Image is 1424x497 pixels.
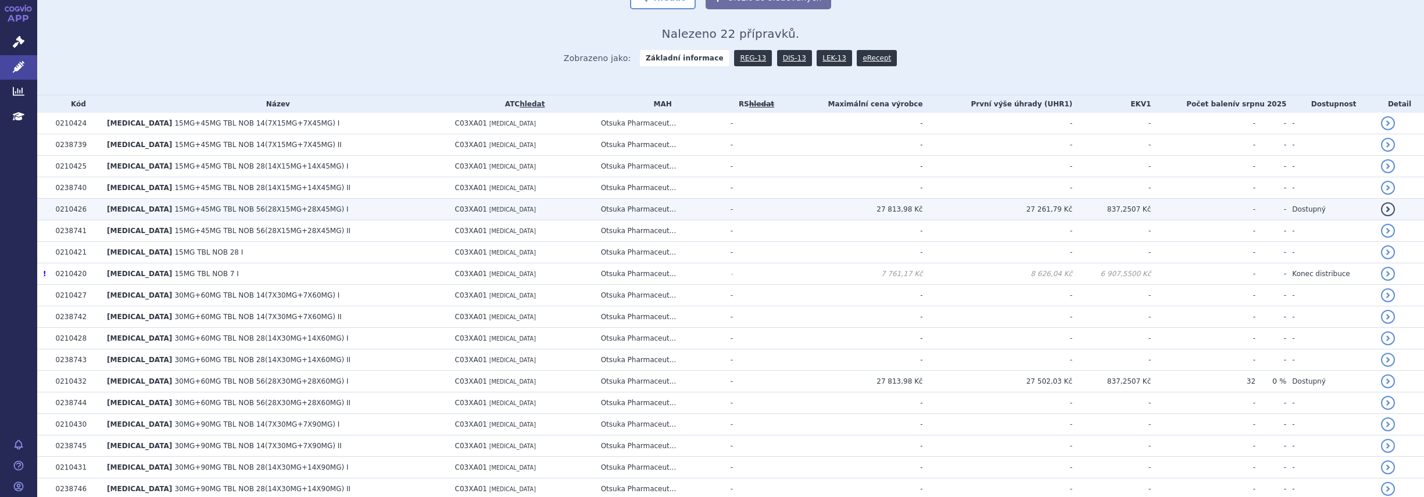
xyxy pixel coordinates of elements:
td: 0238742 [50,306,102,328]
td: - [1151,392,1255,414]
span: 15MG+45MG TBL NOB 28(14X15MG+14X45MG) I [174,162,348,170]
span: 15MG+45MG TBL NOB 56(28X15MG+28X45MG) II [174,227,350,235]
a: vyhledávání neobsahuje žádnou platnou referenční skupinu [749,100,774,108]
span: C03XA01 [455,313,487,321]
span: [MEDICAL_DATA] [107,248,172,256]
a: detail [1381,224,1395,238]
td: Otsuka Pharmaceut... [595,328,725,349]
span: C03XA01 [455,377,487,385]
td: - [923,392,1072,414]
td: - [1072,414,1151,435]
span: [MEDICAL_DATA] [489,314,536,320]
td: - [1286,285,1375,306]
td: Otsuka Pharmaceut... [595,263,725,285]
span: C03XA01 [455,399,487,407]
td: Otsuka Pharmaceut... [595,242,725,263]
span: C03XA01 [455,270,487,278]
span: [MEDICAL_DATA] [107,141,172,149]
td: 32 [1151,371,1255,392]
td: Dostupný [1286,199,1375,220]
td: - [725,328,782,349]
a: detail [1381,138,1395,152]
td: Dostupný [1286,371,1375,392]
span: Poslední data tohoto produktu jsou ze SCAU platného k 01.07.2022. [43,270,46,278]
span: 15MG TBL NOB 7 I [174,270,238,278]
a: detail [1381,245,1395,259]
span: [MEDICAL_DATA] [489,400,536,406]
td: - [1255,156,1286,177]
td: - [1072,113,1151,134]
td: 8 626,04 Kč [923,263,1072,285]
td: - [1151,285,1255,306]
span: 30MG+60MG TBL NOB 56(28X30MG+28X60MG) II [174,399,350,407]
span: [MEDICAL_DATA] [107,227,172,235]
span: [MEDICAL_DATA] [107,205,172,213]
a: detail [1381,460,1395,474]
span: [MEDICAL_DATA] [107,485,172,493]
span: C03XA01 [455,442,487,450]
td: - [1255,134,1286,156]
span: 15MG+45MG TBL NOB 28(14X15MG+14X45MG) II [174,184,350,192]
span: [MEDICAL_DATA] [107,270,172,278]
td: - [782,328,923,349]
td: - [923,414,1072,435]
a: hledat [520,100,545,108]
span: C03XA01 [455,334,487,342]
td: - [1255,199,1286,220]
td: Otsuka Pharmaceut... [595,371,725,392]
td: - [725,414,782,435]
td: - [923,306,1072,328]
span: [MEDICAL_DATA] [489,185,536,191]
span: 15MG+45MG TBL NOB 14(7X15MG+7X45MG) I [174,119,339,127]
span: C03XA01 [455,485,487,493]
strong: Základní informace [640,50,729,66]
td: - [1286,328,1375,349]
span: [MEDICAL_DATA] [107,356,172,364]
span: [MEDICAL_DATA] [489,292,536,299]
td: - [725,134,782,156]
td: Otsuka Pharmaceut... [595,220,725,242]
span: C03XA01 [455,119,487,127]
td: 0210427 [50,285,102,306]
td: - [725,285,782,306]
a: detail [1381,331,1395,345]
span: [MEDICAL_DATA] [107,119,172,127]
td: - [1072,435,1151,457]
th: Kód [50,95,102,113]
a: detail [1381,116,1395,130]
td: - [1286,220,1375,242]
td: - [782,177,923,199]
span: C03XA01 [455,356,487,364]
a: detail [1381,439,1395,453]
td: - [1255,113,1286,134]
td: 0238740 [50,177,102,199]
td: - [1255,392,1286,414]
td: Otsuka Pharmaceut... [595,285,725,306]
span: [MEDICAL_DATA] [489,120,536,127]
span: [MEDICAL_DATA] [489,206,536,213]
td: Otsuka Pharmaceut... [595,306,725,328]
span: [MEDICAL_DATA] [489,249,536,256]
td: 0210432 [50,371,102,392]
td: - [1072,220,1151,242]
td: - [1286,177,1375,199]
td: - [923,134,1072,156]
span: C03XA01 [455,162,487,170]
td: - [1255,457,1286,478]
td: - [725,242,782,263]
td: 0210428 [50,328,102,349]
span: C03XA01 [455,420,487,428]
td: - [782,156,923,177]
td: - [1151,113,1255,134]
td: - [1255,435,1286,457]
td: - [725,220,782,242]
th: EKV1 [1072,95,1151,113]
span: 30MG+90MG TBL NOB 28(14X30MG+14X90MG) I [174,463,348,471]
a: detail [1381,181,1395,195]
td: - [1151,435,1255,457]
a: eRecept [857,50,897,66]
td: - [1072,177,1151,199]
span: v srpnu 2025 [1235,100,1286,108]
td: - [725,392,782,414]
td: - [1255,263,1286,285]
